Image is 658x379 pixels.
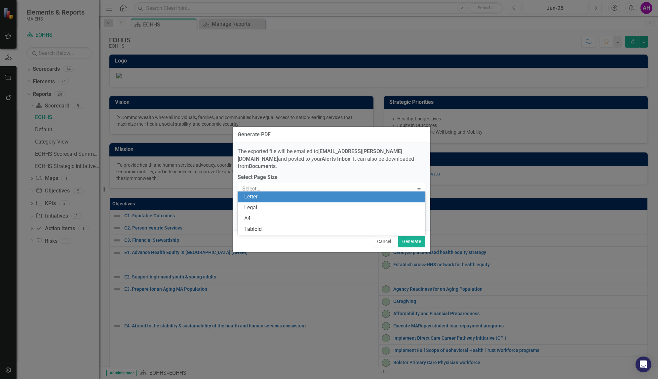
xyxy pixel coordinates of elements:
[398,236,425,247] button: Generate
[636,357,651,372] div: Open Intercom Messenger
[238,148,402,162] strong: [EMAIL_ADDRESS][PERSON_NAME][DOMAIN_NAME]
[238,174,425,181] label: Select Page Size
[238,148,414,170] span: The exported file will be emailed to and posted to your . It can also be downloaded from .
[244,204,422,212] div: Legal
[244,215,422,223] div: A4
[238,132,271,138] div: Generate PDF
[373,236,395,247] button: Cancel
[249,163,276,169] strong: Documents
[322,156,350,162] strong: Alerts Inbox
[244,226,422,233] div: Tabloid
[244,193,422,201] div: Letter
